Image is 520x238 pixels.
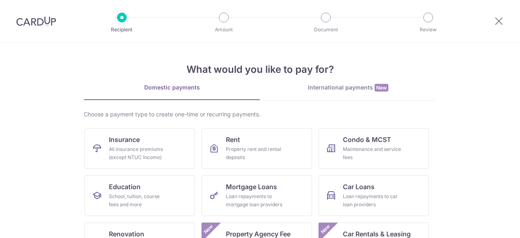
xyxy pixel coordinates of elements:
p: Review [398,26,458,34]
a: EducationSchool, tuition, course fees and more [84,175,195,216]
span: New [319,223,332,236]
span: New [202,223,215,236]
p: Recipient [92,26,152,34]
h4: What would you like to pay for? [84,62,436,77]
a: InsuranceAll insurance premiums (except NTUC Income) [84,128,195,169]
span: Mortgage Loans [226,182,277,192]
span: Car Loans [343,182,375,192]
a: Mortgage LoansLoan repayments to mortgage loan providers [201,175,312,216]
iframe: Opens a widget where you can find more information [468,214,512,234]
div: Loan repayments to car loan providers [343,192,401,209]
a: Car LoansLoan repayments to car loan providers [318,175,429,216]
div: School, tuition, course fees and more [109,192,167,209]
div: All insurance premiums (except NTUC Income) [109,145,167,162]
p: Document [296,26,356,34]
span: Condo & MCST [343,135,391,144]
div: Maintenance and service fees [343,145,401,162]
a: Condo & MCSTMaintenance and service fees [318,128,429,169]
div: Property rent and rental deposits [226,145,284,162]
span: Rent [226,135,240,144]
img: CardUp [16,16,56,26]
div: International payments [260,83,436,92]
p: Amount [194,26,254,34]
div: Loan repayments to mortgage loan providers [226,192,284,209]
div: Choose a payment type to create one-time or recurring payments. [84,110,436,118]
a: RentProperty rent and rental deposits [201,128,312,169]
span: Insurance [109,135,140,144]
span: New [375,84,388,92]
span: Education [109,182,141,192]
div: Domestic payments [84,83,260,92]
